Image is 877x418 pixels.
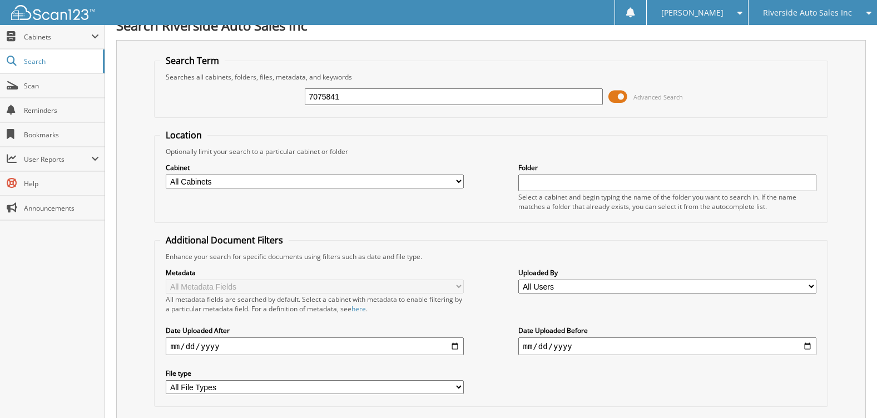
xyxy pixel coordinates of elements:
div: All metadata fields are searched by default. Select a cabinet with metadata to enable filtering b... [166,295,463,313]
label: File type [166,369,463,378]
span: [PERSON_NAME] [661,9,724,16]
label: Uploaded By [518,268,816,277]
span: Advanced Search [633,93,683,101]
span: Reminders [24,106,99,115]
span: Help [24,179,99,188]
label: Date Uploaded Before [518,326,816,335]
span: User Reports [24,155,91,164]
legend: Location [160,129,207,141]
input: end [518,337,816,355]
legend: Search Term [160,54,225,67]
span: Search [24,57,97,66]
span: Riverside Auto Sales Inc [763,9,852,16]
h1: Search Riverside Auto Sales Inc [116,16,866,34]
span: Announcements [24,203,99,213]
label: Date Uploaded After [166,326,463,335]
iframe: Chat Widget [821,365,877,418]
div: Enhance your search for specific documents using filters such as date and file type. [160,252,821,261]
a: here [351,304,366,313]
span: Cabinets [24,32,91,42]
span: Bookmarks [24,130,99,140]
label: Metadata [166,268,463,277]
legend: Additional Document Filters [160,234,289,246]
label: Cabinet [166,163,463,172]
span: Scan [24,81,99,91]
input: start [166,337,463,355]
label: Folder [518,163,816,172]
div: Searches all cabinets, folders, files, metadata, and keywords [160,72,821,82]
div: Select a cabinet and begin typing the name of the folder you want to search in. If the name match... [518,192,816,211]
img: scan123-logo-white.svg [11,5,95,20]
div: Optionally limit your search to a particular cabinet or folder [160,147,821,156]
